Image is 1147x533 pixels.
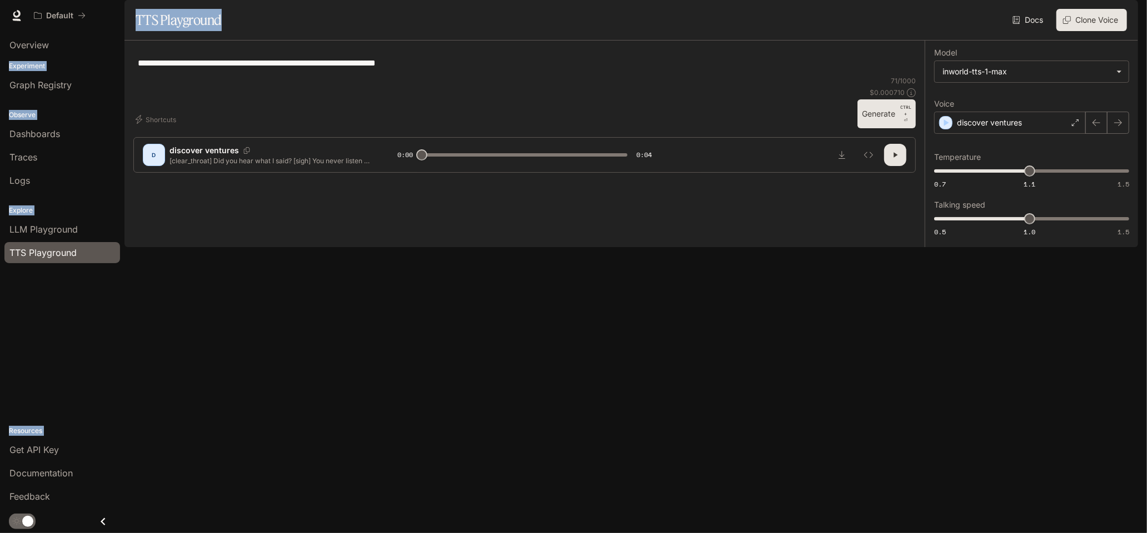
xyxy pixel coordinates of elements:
[934,201,985,209] p: Talking speed
[934,227,946,237] span: 0.5
[900,104,911,124] p: ⏎
[133,110,181,128] button: Shortcuts
[1056,9,1127,31] button: Clone Voice
[891,76,916,86] p: 71 / 1000
[1024,179,1035,189] span: 1.1
[1118,227,1129,237] span: 1.5
[1118,179,1129,189] span: 1.5
[397,149,413,160] span: 0:00
[942,66,1111,77] div: inworld-tts-1-max
[857,144,880,166] button: Inspect
[169,156,371,165] p: [clear_throat] Did you hear what I said? [sigh] You never listen to me!
[934,153,981,161] p: Temperature
[870,88,905,97] p: $ 0.000710
[934,100,954,108] p: Voice
[29,4,91,27] button: All workspaces
[900,104,911,117] p: CTRL +
[145,146,163,164] div: D
[957,117,1022,128] p: discover ventures
[169,145,239,156] p: discover ventures
[857,99,916,128] button: GenerateCTRL +⏎
[934,179,946,189] span: 0.7
[1010,9,1048,31] a: Docs
[934,49,957,57] p: Model
[636,149,652,160] span: 0:04
[46,11,73,21] p: Default
[136,9,222,31] h1: TTS Playground
[1024,227,1035,237] span: 1.0
[831,144,853,166] button: Download audio
[935,61,1129,82] div: inworld-tts-1-max
[239,147,255,154] button: Copy Voice ID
